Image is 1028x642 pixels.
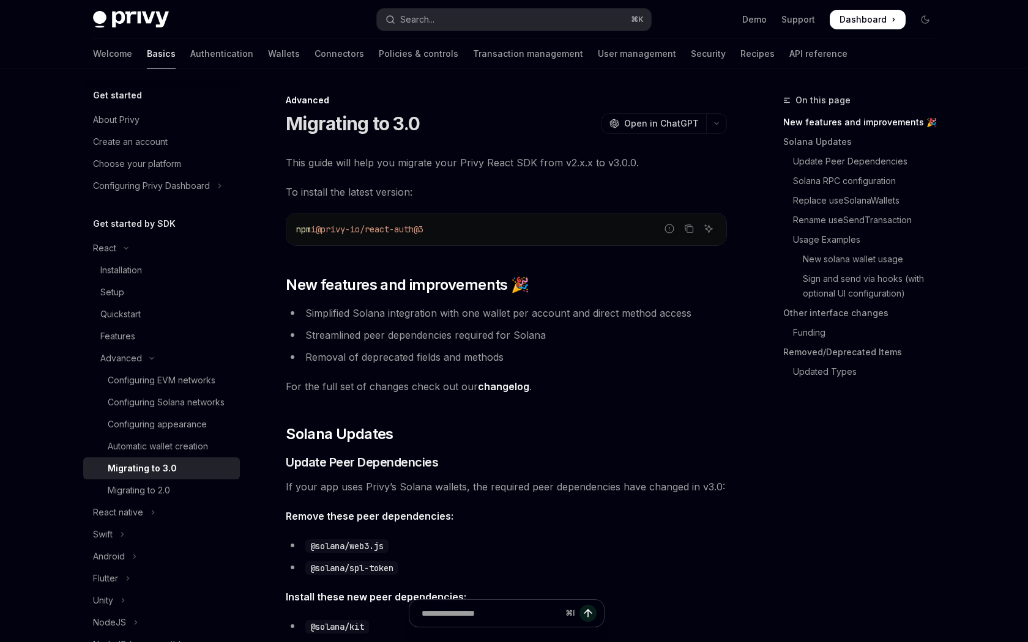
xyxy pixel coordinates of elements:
a: Replace useSolanaWallets [783,191,945,210]
span: For the full set of changes check out our . [286,378,727,395]
a: Choose your platform [83,153,240,175]
div: Create an account [93,135,168,149]
button: Toggle Flutter section [83,567,240,589]
div: Configuring appearance [108,417,207,432]
a: Automatic wallet creation [83,435,240,457]
span: Solana Updates [286,424,393,444]
div: Configuring Solana networks [108,395,225,410]
span: This guide will help you migrate your Privy React SDK from v2.x.x to v3.0.0. [286,154,727,171]
a: Sign and send via hooks (with optional UI configuration) [783,269,945,303]
span: i [311,224,316,235]
span: To install the latest version: [286,183,727,201]
strong: Install these new peer dependencies: [286,591,466,603]
span: @privy-io/react-auth@3 [316,224,423,235]
div: Flutter [93,571,118,586]
a: About Privy [83,109,240,131]
div: Configuring EVM networks [108,373,215,388]
strong: Remove these peer dependencies: [286,510,453,522]
a: Dashboard [830,10,906,29]
a: New features and improvements 🎉 [783,113,945,132]
a: Configuring appearance [83,413,240,435]
span: On this page [795,93,851,108]
a: Usage Examples [783,230,945,249]
button: Toggle dark mode [915,10,935,29]
h5: Get started [93,88,142,103]
button: Report incorrect code [661,221,677,237]
button: Toggle Swift section [83,523,240,545]
a: Wallets [268,39,300,68]
a: Recipes [740,39,775,68]
a: Transaction management [473,39,583,68]
a: Solana RPC configuration [783,171,945,191]
a: changelog [478,380,529,393]
div: Setup [100,285,124,300]
span: Open in ChatGPT [624,117,699,130]
button: Toggle React section [83,237,240,259]
h5: Get started by SDK [93,216,176,231]
div: Migrating to 3.0 [108,461,177,476]
button: Send message [579,605,597,622]
div: Features [100,329,135,344]
a: Solana Updates [783,132,945,152]
button: Open search [377,9,651,31]
div: Advanced [100,351,142,366]
span: Update Peer Dependencies [286,454,438,471]
a: Policies & controls [379,39,458,68]
span: New features and improvements 🎉 [286,275,529,295]
button: Toggle Configuring Privy Dashboard section [83,175,240,197]
a: Funding [783,323,945,342]
a: Features [83,325,240,347]
a: Welcome [93,39,132,68]
div: NodeJS [93,615,126,630]
li: Simplified Solana integration with one wallet per account and direct method access [286,304,727,322]
div: Automatic wallet creation [108,439,208,454]
a: Removed/Deprecated Items [783,342,945,362]
a: User management [598,39,676,68]
a: Quickstart [83,303,240,325]
button: Toggle Android section [83,545,240,567]
a: Other interface changes [783,303,945,323]
div: Migrating to 2.0 [108,483,170,498]
a: Authentication [190,39,253,68]
div: Quickstart [100,307,141,322]
a: Connectors [315,39,364,68]
div: Unity [93,593,113,608]
a: Basics [147,39,176,68]
h1: Migrating to 3.0 [286,113,420,135]
span: If your app uses Privy’s Solana wallets, the required peer dependencies have changed in v3.0: [286,478,727,495]
button: Toggle React native section [83,501,240,523]
button: Ask AI [701,221,717,237]
a: Support [781,13,815,26]
a: Setup [83,281,240,303]
a: Create an account [83,131,240,153]
a: Installation [83,259,240,281]
div: About Privy [93,113,140,127]
a: Migrating to 3.0 [83,457,240,479]
span: npm [296,224,311,235]
div: Installation [100,263,142,278]
div: Choose your platform [93,157,181,171]
code: @solana/spl-token [305,561,398,575]
button: Toggle Unity section [83,589,240,611]
div: React [93,241,116,256]
div: Advanced [286,94,727,106]
a: New solana wallet usage [783,249,945,269]
img: dark logo [93,11,169,28]
button: Copy the contents from the code block [681,221,697,237]
input: Ask a question... [422,600,561,627]
li: Removal of deprecated fields and methods [286,349,727,366]
button: Open in ChatGPT [602,113,706,134]
div: Android [93,549,125,564]
a: Configuring Solana networks [83,391,240,413]
a: Configuring EVM networks [83,369,240,391]
div: Configuring Privy Dashboard [93,179,210,193]
button: Toggle NodeJS section [83,611,240,633]
code: @solana/web3.js [305,539,389,553]
span: Dashboard [840,13,887,26]
a: Demo [742,13,767,26]
li: Streamlined peer dependencies required for Solana [286,327,727,344]
div: Swift [93,527,113,542]
span: ⌘ K [631,15,644,24]
a: Security [691,39,726,68]
a: API reference [789,39,847,68]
